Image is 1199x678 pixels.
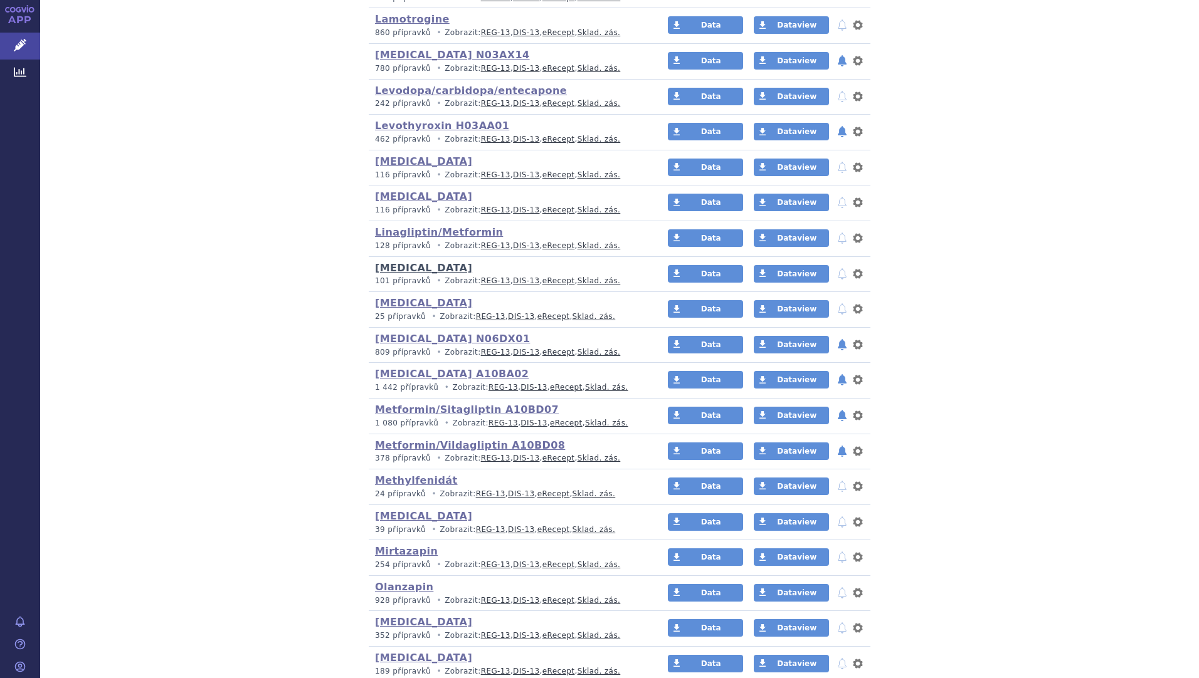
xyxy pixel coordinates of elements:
[836,656,848,671] button: notifikace
[375,631,431,640] span: 352 přípravků
[433,560,445,570] i: •
[433,630,445,641] i: •
[375,616,472,628] a: [MEDICAL_DATA]
[578,28,621,37] a: Sklad. zás.
[481,206,510,214] a: REG-13
[777,447,816,456] span: Dataview
[701,92,721,101] span: Data
[513,454,539,462] a: DIS-13
[542,454,575,462] a: eRecept
[513,64,539,73] a: DIS-13
[542,170,575,179] a: eRecept
[375,98,644,109] p: Zobrazit: , , ,
[668,229,743,247] a: Data
[513,631,539,640] a: DIS-13
[433,241,445,251] i: •
[754,619,829,637] a: Dataview
[836,266,848,281] button: notifikace
[481,454,510,462] a: REG-13
[375,205,644,216] p: Zobrazit: , , ,
[777,21,816,29] span: Dataview
[375,404,559,415] a: Metformin/Sitagliptin A10BD07
[777,553,816,561] span: Dataview
[777,305,816,313] span: Dataview
[481,28,510,37] a: REG-13
[375,13,450,25] a: Lamotrogine
[433,98,445,109] i: •
[668,159,743,176] a: Data
[836,550,848,565] button: notifikace
[836,195,848,210] button: notifikace
[375,510,472,522] a: [MEDICAL_DATA]
[754,123,829,140] a: Dataview
[542,596,575,605] a: eRecept
[836,372,848,387] button: notifikace
[852,18,864,33] button: nastavení
[542,667,575,675] a: eRecept
[852,408,864,423] button: nastavení
[777,518,816,526] span: Dataview
[754,300,829,318] a: Dataview
[375,276,644,286] p: Zobrazit: , , ,
[701,518,721,526] span: Data
[513,28,539,37] a: DIS-13
[542,64,575,73] a: eRecept
[481,241,510,250] a: REG-13
[375,348,431,357] span: 809 přípravků
[777,56,816,65] span: Dataview
[668,300,743,318] a: Data
[852,444,864,459] button: nastavení
[375,368,529,380] a: [MEDICAL_DATA] A10BA02
[375,226,503,238] a: Linagliptin/Metformin
[578,560,621,569] a: Sklad. zás.
[578,64,621,73] a: Sklad. zás.
[754,52,829,70] a: Dataview
[428,489,440,499] i: •
[777,127,816,136] span: Dataview
[481,631,510,640] a: REG-13
[375,581,433,593] a: Olanzapin
[701,234,721,243] span: Data
[537,525,570,534] a: eRecept
[481,667,510,675] a: REG-13
[836,124,848,139] button: notifikace
[668,371,743,389] a: Data
[481,64,510,73] a: REG-13
[375,347,644,358] p: Zobrazit: , , ,
[476,312,505,321] a: REG-13
[537,489,570,498] a: eRecept
[542,28,575,37] a: eRecept
[375,418,644,429] p: Zobrazit: , , ,
[481,560,510,569] a: REG-13
[508,312,534,321] a: DIS-13
[852,656,864,671] button: nastavení
[476,489,505,498] a: REG-13
[542,135,575,143] a: eRecept
[375,28,644,38] p: Zobrazit: , , ,
[578,631,621,640] a: Sklad. zás.
[754,88,829,105] a: Dataview
[754,16,829,34] a: Dataview
[433,170,445,180] i: •
[777,198,816,207] span: Dataview
[852,301,864,316] button: nastavení
[513,206,539,214] a: DIS-13
[375,595,644,606] p: Zobrazit: , , ,
[375,170,644,180] p: Zobrazit: , , ,
[476,525,505,534] a: REG-13
[836,337,848,352] button: notifikace
[578,170,621,179] a: Sklad. zás.
[701,588,721,597] span: Data
[508,525,534,534] a: DIS-13
[754,477,829,495] a: Dataview
[481,99,510,108] a: REG-13
[433,134,445,145] i: •
[754,548,829,566] a: Dataview
[441,382,452,393] i: •
[668,407,743,424] a: Data
[481,276,510,285] a: REG-13
[578,596,621,605] a: Sklad. zás.
[852,195,864,210] button: nastavení
[852,550,864,565] button: nastavení
[668,194,743,211] a: Data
